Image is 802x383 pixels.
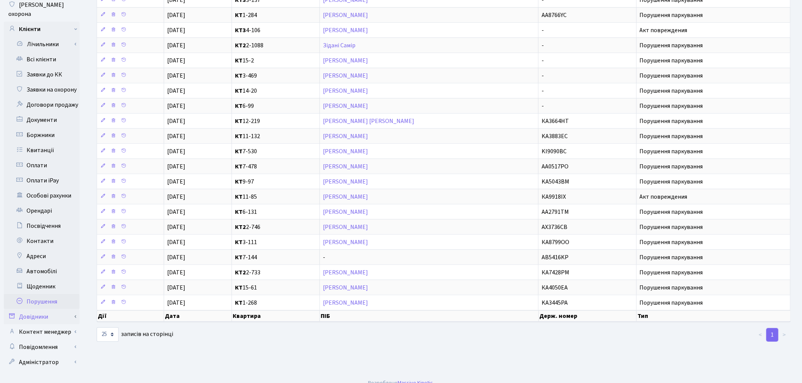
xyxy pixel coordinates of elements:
a: [PERSON_NAME] [323,102,368,110]
b: КТ2 [235,268,246,277]
span: Порушення паркування [640,163,787,170]
span: - [542,102,544,110]
span: [DATE] [167,162,185,171]
a: [PERSON_NAME] [PERSON_NAME] [323,117,414,125]
b: КТ [235,11,243,19]
a: [PERSON_NAME] [323,283,368,292]
a: Зідані Самір [323,41,356,50]
span: Порушення паркування [640,133,787,139]
a: [PERSON_NAME] [323,26,368,34]
span: [DATE] [167,193,185,201]
b: КТ [235,56,243,65]
span: KA5043BM [542,177,569,186]
a: [PERSON_NAME] [323,11,368,19]
span: AB5416KP [542,253,569,262]
span: 1-268 [235,300,316,306]
a: Адреси [4,249,80,264]
b: КТ [235,238,243,246]
a: [PERSON_NAME] [323,56,368,65]
a: [PERSON_NAME] [323,223,368,231]
a: 1 [766,328,779,342]
a: Порушення [4,294,80,309]
span: Порушення паркування [640,224,787,230]
span: [DATE] [167,268,185,277]
span: Порушення паркування [640,58,787,64]
span: 11-132 [235,133,316,139]
th: Тип [637,310,791,322]
span: KA3883EC [542,132,568,140]
a: Заявки до КК [4,67,80,82]
span: 2-1088 [235,42,316,48]
span: Порушення паркування [640,12,787,18]
a: [PERSON_NAME] [323,132,368,140]
span: АХ3736СВ [542,223,567,231]
b: КТ2 [235,41,246,50]
span: 15-2 [235,58,316,64]
span: АА2791ТМ [542,208,569,216]
a: Автомобілі [4,264,80,279]
span: Порушення паркування [640,42,787,48]
span: Акт повреждения [640,194,787,200]
th: ПІБ [320,310,539,322]
span: КА7428РМ [542,268,569,277]
span: 12-219 [235,118,316,124]
span: [DATE] [167,132,185,140]
b: КТ [235,117,243,125]
span: 11-85 [235,194,316,200]
span: 1-284 [235,12,316,18]
a: [PERSON_NAME] [323,208,368,216]
span: Порушення паркування [640,103,787,109]
span: [DATE] [167,283,185,292]
span: 6-131 [235,209,316,215]
a: [PERSON_NAME] [323,177,368,186]
b: КТ2 [235,223,246,231]
span: [DATE] [167,56,185,65]
span: [DATE] [167,26,185,34]
span: [DATE] [167,223,185,231]
a: Оплати iPay [4,173,80,188]
span: [DATE] [167,41,185,50]
b: КТ [235,162,243,171]
span: [DATE] [167,253,185,262]
a: Договори продажу [4,97,80,112]
label: записів на сторінці [97,327,173,342]
a: [PERSON_NAME] [323,193,368,201]
span: [DATE] [167,72,185,80]
a: Посвідчення [4,218,80,234]
a: Щоденник [4,279,80,294]
b: КТ [235,102,243,110]
span: КА8799ОО [542,238,569,246]
span: KI9090BC [542,147,567,156]
span: [DATE] [167,177,185,186]
span: Порушення паркування [640,88,787,94]
b: КТ [235,147,243,156]
a: [PERSON_NAME] [323,238,368,246]
span: - [542,56,544,65]
span: - [542,72,544,80]
span: [DATE] [167,208,185,216]
span: Порушення паркування [640,179,787,185]
b: КТ [235,72,243,80]
span: [DATE] [167,299,185,307]
span: 3-469 [235,73,316,79]
a: Заявки на охорону [4,82,80,97]
a: Клієнти [4,22,80,37]
span: [DATE] [167,102,185,110]
span: [DATE] [167,147,185,156]
span: [DATE] [167,238,185,246]
span: Порушення паркування [640,209,787,215]
th: Дата [164,310,232,322]
a: Особові рахунки [4,188,80,203]
span: Порушення паркування [640,239,787,245]
a: Адміністратор [4,355,80,370]
span: Порушення паркування [640,73,787,79]
span: Порушення паркування [640,269,787,276]
th: Квартира [232,310,320,322]
a: Всі клієнти [4,52,80,67]
a: [PERSON_NAME] [323,87,368,95]
a: [PERSON_NAME] [323,299,368,307]
span: Порушення паркування [640,148,787,154]
span: Порушення паркування [640,118,787,124]
span: - [542,26,544,34]
span: 2-746 [235,224,316,230]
